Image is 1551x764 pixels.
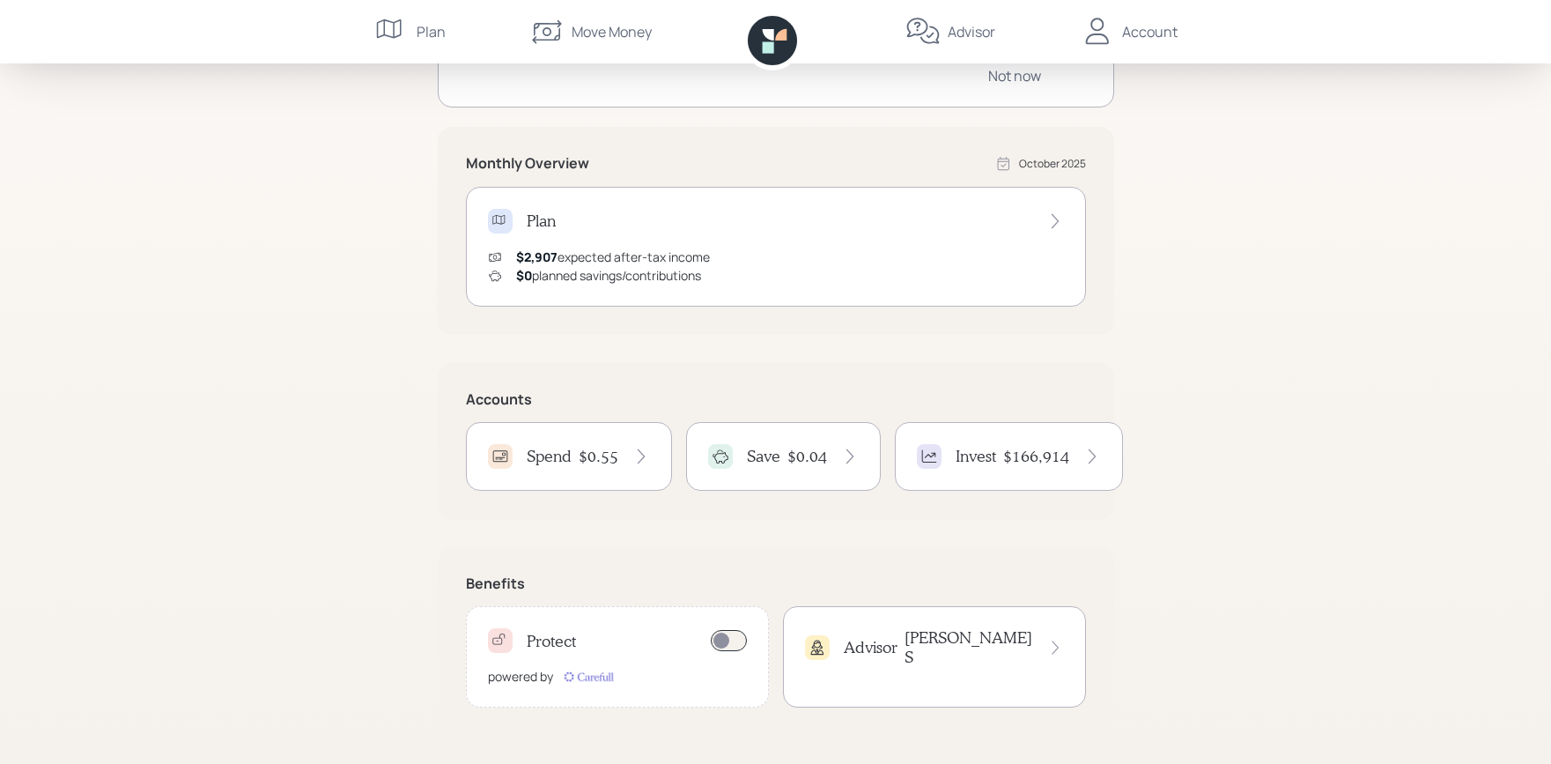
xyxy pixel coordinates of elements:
[516,266,701,285] div: planned savings/contributions
[988,66,1041,85] div: Not now
[527,632,576,651] h4: Protect
[948,21,995,42] div: Advisor
[516,267,532,284] span: $0
[1003,447,1069,466] h4: $166,914
[516,248,558,265] span: $2,907
[1122,21,1178,42] div: Account
[579,447,618,466] h4: $0.55
[466,391,1086,408] h5: Accounts
[572,21,652,42] div: Move Money
[527,211,556,231] h4: Plan
[466,155,589,172] h5: Monthly Overview
[787,447,827,466] h4: $0.04
[956,447,996,466] h4: Invest
[844,638,897,657] h4: Advisor
[527,447,572,466] h4: Spend
[747,447,780,466] h4: Save
[417,21,446,42] div: Plan
[488,667,553,686] div: powered by
[516,248,710,266] div: expected after-tax income
[560,668,617,686] img: carefull-M2HCGCDH.digested.png
[1019,156,1086,172] div: October 2025
[466,575,1086,592] h5: Benefits
[905,628,1034,666] h4: [PERSON_NAME] S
